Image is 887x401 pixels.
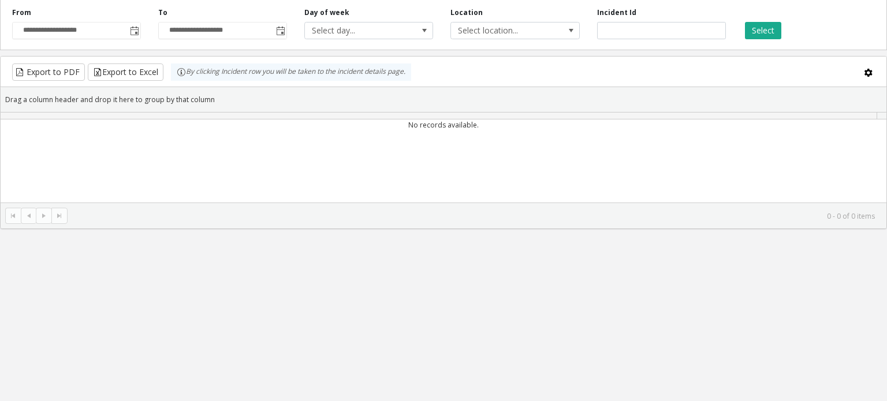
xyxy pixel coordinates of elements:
[745,22,781,39] button: Select
[177,68,186,77] img: infoIcon.svg
[12,8,31,18] label: From
[158,8,167,18] label: To
[1,119,886,130] td: No records available.
[1,89,886,110] div: Drag a column header and drop it here to group by that column
[304,8,349,18] label: Day of week
[274,23,286,39] span: Toggle popup
[450,22,579,39] span: NO DATA FOUND
[451,23,553,39] span: Select location...
[171,63,411,81] div: By clicking Incident row you will be taken to the incident details page.
[88,63,163,81] button: Export to Excel
[74,211,875,221] kendo-pager-info: 0 - 0 of 0 items
[128,23,140,39] span: Toggle popup
[1,113,886,203] div: Data table
[450,8,483,18] label: Location
[12,63,85,81] button: Export to PDF
[597,8,636,18] label: Incident Id
[305,23,407,39] span: Select day...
